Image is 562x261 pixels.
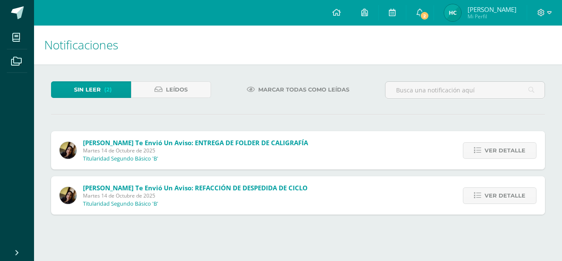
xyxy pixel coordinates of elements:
span: Leídos [166,82,188,98]
input: Busca una notificación aquí [385,82,545,98]
span: [PERSON_NAME] te envió un aviso: REFACCIÓN DE DESPEDIDA DE CICLO [83,184,308,192]
span: Martes 14 de Octubre de 2025 [83,147,308,154]
a: Leídos [131,81,211,98]
a: Sin leer(2) [51,81,131,98]
span: (2) [104,82,112,98]
img: c37bd27e5ecd102814f09d82dcfd2d7f.png [444,4,461,21]
img: fb79f5a91a3aae58e4c0de196cfe63c7.png [60,142,77,159]
span: 2 [420,11,429,20]
p: Titularidad Segundo Básico 'B' [83,201,158,207]
span: Marcar todas como leídas [258,82,349,98]
span: Sin leer [74,82,101,98]
a: Marcar todas como leídas [236,81,360,98]
span: Notificaciones [44,37,118,53]
img: fb79f5a91a3aae58e4c0de196cfe63c7.png [60,187,77,204]
p: Titularidad Segundo Básico 'B' [83,155,158,162]
span: [PERSON_NAME] te envió un aviso: ENTREGA DE FOLDER DE CALIGRAFÍA [83,138,308,147]
span: Martes 14 de Octubre de 2025 [83,192,308,199]
span: [PERSON_NAME] [468,5,516,14]
span: Ver detalle [485,188,525,204]
span: Ver detalle [485,143,525,158]
span: Mi Perfil [468,13,516,20]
